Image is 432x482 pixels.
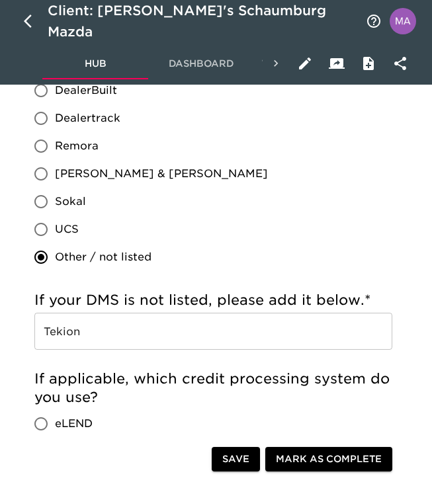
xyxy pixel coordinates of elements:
[276,452,382,468] span: Mark as Complete
[358,5,390,37] button: notifications
[34,291,392,309] h5: If your DMS is not listed, please add it below.
[55,221,79,237] span: UCS
[156,56,246,72] span: Dashboard
[55,416,93,432] span: eLEND
[50,56,140,72] span: Hub
[353,48,384,79] button: Internal Notes and Comments
[55,249,151,265] span: Other / not listed
[289,48,321,79] button: Edit Hub
[55,83,117,99] span: DealerBuilt
[265,448,392,472] button: Mark as Complete
[55,194,86,210] span: Sokal
[262,56,419,72] span: Timeline and Notifications
[212,448,260,472] button: Save
[55,138,99,154] span: Remora
[34,370,392,407] h5: If applicable, which credit processing system do you use?
[222,452,249,468] span: Save
[390,8,416,34] img: Profile
[321,48,353,79] button: Client View
[34,313,392,350] input: Example: Dominion
[55,110,120,126] span: Dealertrack
[55,166,268,182] span: [PERSON_NAME] & [PERSON_NAME]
